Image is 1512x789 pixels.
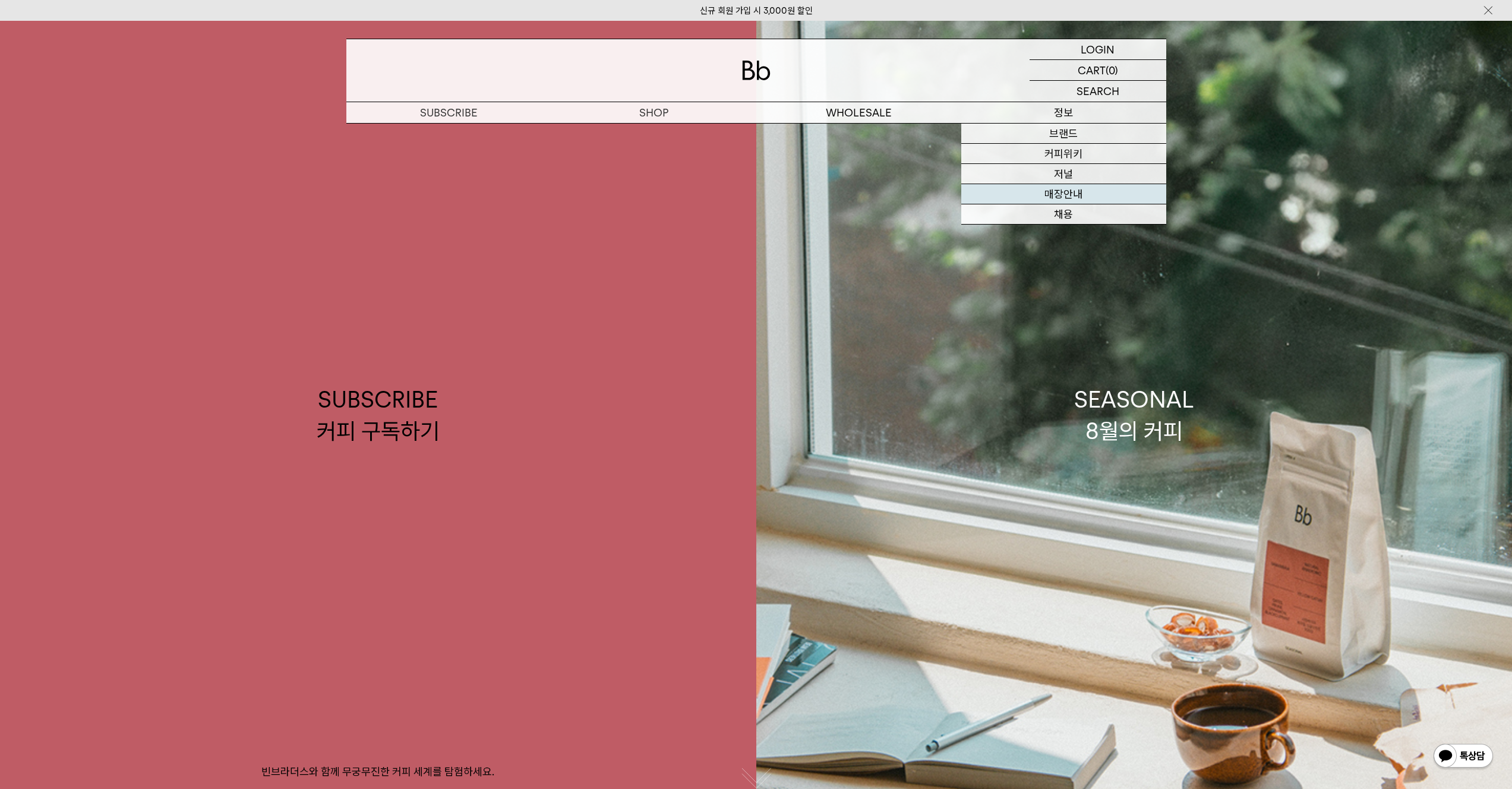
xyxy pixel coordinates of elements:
[961,144,1166,164] a: 커피위키
[317,384,440,447] div: SUBSCRIBE 커피 구독하기
[961,164,1166,184] a: 저널
[551,102,756,123] a: SHOP
[1078,60,1106,80] p: CART
[961,102,1166,123] p: 정보
[1081,39,1115,59] p: LOGIN
[1030,60,1166,81] a: CART (0)
[961,204,1166,225] a: 채용
[742,61,771,80] img: 로고
[1077,81,1119,102] p: SEARCH
[346,102,551,123] a: SUBSCRIBE
[961,124,1166,144] a: 브랜드
[1106,60,1118,80] p: (0)
[756,102,961,123] p: WHOLESALE
[1074,384,1194,447] div: SEASONAL 8월의 커피
[961,184,1166,204] a: 매장안내
[1432,743,1494,771] img: 카카오톡 채널 1:1 채팅 버튼
[700,5,813,16] a: 신규 회원 가입 시 3,000원 할인
[1030,39,1166,60] a: LOGIN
